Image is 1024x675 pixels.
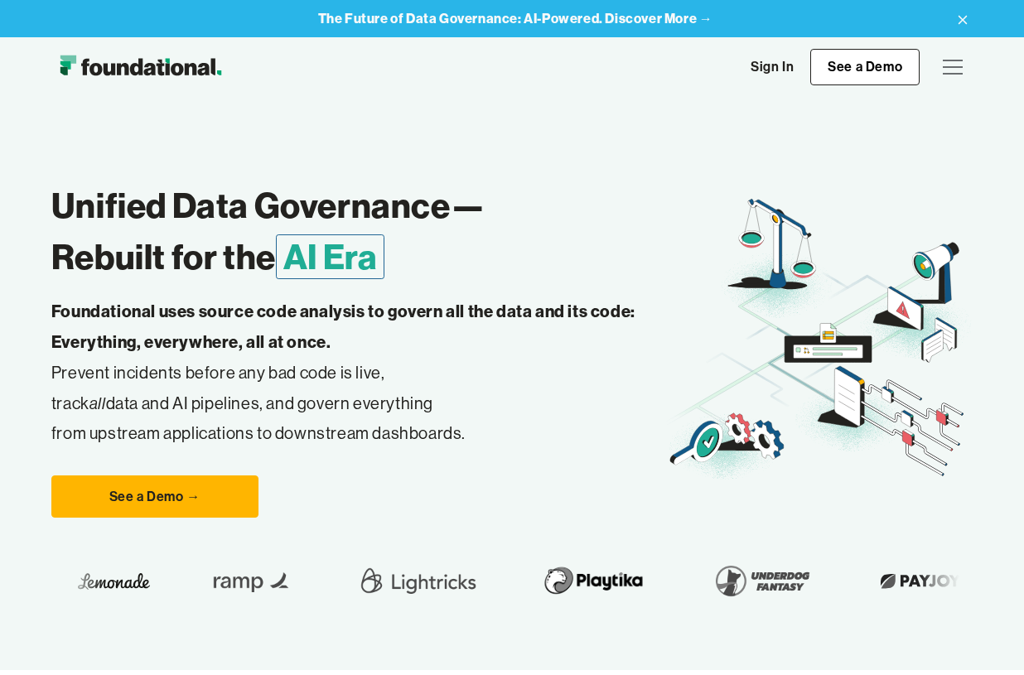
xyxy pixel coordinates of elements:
[276,234,385,279] span: AI Era
[200,557,300,604] img: Ramp
[726,483,1024,675] iframe: Chat Widget
[51,475,258,518] a: See a Demo →
[318,10,713,27] strong: The Future of Data Governance: AI-Powered. Discover More →
[703,557,816,604] img: Underdog Fantasy
[810,49,920,85] a: See a Demo
[734,50,810,84] a: Sign In
[51,51,229,84] img: Foundational Logo
[51,301,635,352] strong: Foundational uses source code analysis to govern all the data and its code: Everything, everywher...
[353,557,479,604] img: Lightricks
[933,47,973,87] div: menu
[51,180,666,283] h1: Unified Data Governance— Rebuilt for the
[532,557,650,604] img: Playtika
[51,51,229,84] a: home
[89,393,106,413] em: all
[318,11,713,27] a: The Future of Data Governance: AI-Powered. Discover More →
[51,297,666,449] p: Prevent incidents before any bad code is live, track data and AI pipelines, and govern everything...
[75,568,147,594] img: Lemonade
